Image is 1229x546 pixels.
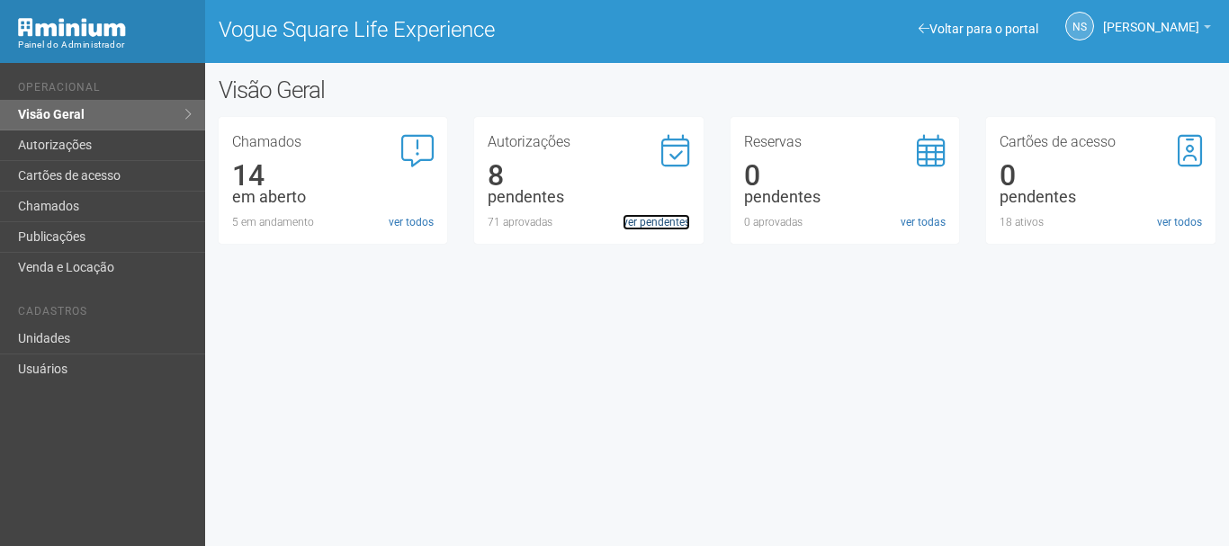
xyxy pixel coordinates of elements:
div: pendentes [1000,189,1202,205]
div: 5 em andamento [232,214,435,230]
li: Operacional [18,81,192,100]
h3: Autorizações [488,135,690,149]
a: ver todas [901,214,946,230]
h1: Vogue Square Life Experience [219,18,704,41]
div: 71 aprovadas [488,214,690,230]
div: 0 aprovadas [744,214,946,230]
a: ver todos [389,214,434,230]
a: ver todos [1157,214,1202,230]
div: pendentes [744,189,946,205]
div: Painel do Administrador [18,37,192,53]
div: 14 [232,167,435,183]
div: 0 [1000,167,1202,183]
div: 18 ativos [1000,214,1202,230]
div: pendentes [488,189,690,205]
div: 0 [744,167,946,183]
a: [PERSON_NAME] [1103,22,1211,37]
a: Voltar para o portal [919,22,1038,36]
h3: Chamados [232,135,435,149]
div: 8 [488,167,690,183]
h3: Cartões de acesso [1000,135,1202,149]
img: Minium [18,18,126,37]
div: em aberto [232,189,435,205]
li: Cadastros [18,305,192,324]
h2: Visão Geral [219,76,618,103]
a: ver pendentes [623,214,690,230]
span: Nicolle Silva [1103,3,1199,34]
a: NS [1065,12,1094,40]
h3: Reservas [744,135,946,149]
